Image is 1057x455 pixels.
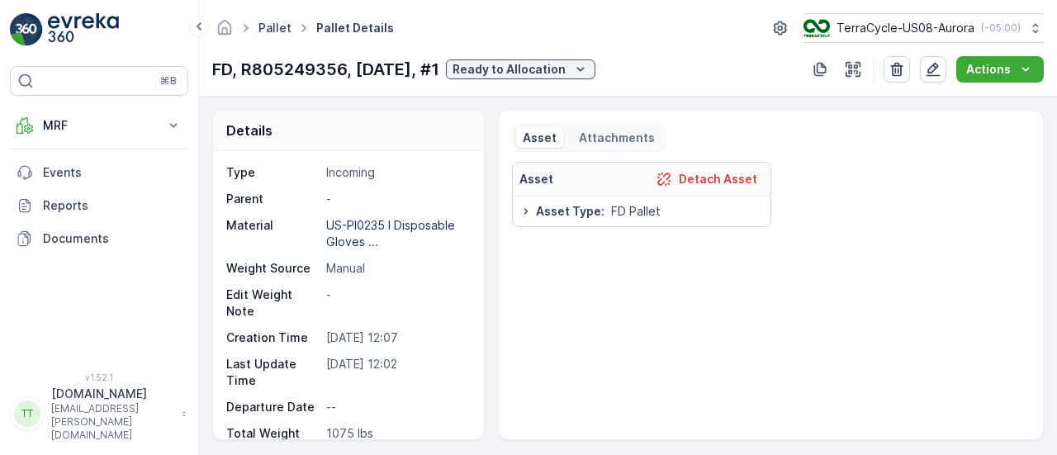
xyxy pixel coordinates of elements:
[326,356,467,389] p: [DATE] 12:02
[226,356,320,389] p: Last Update Time
[966,61,1011,78] p: Actions
[226,329,320,346] p: Creation Time
[326,399,467,415] p: --
[519,171,553,187] p: Asset
[10,156,188,189] a: Events
[803,13,1044,43] button: TerraCycle-US08-Aurora(-05:00)
[10,372,188,382] span: v 1.52.1
[981,21,1021,35] p: ( -05:00 )
[212,57,439,82] p: FD, R805249356, [DATE], #1
[51,402,173,442] p: [EMAIL_ADDRESS][PERSON_NAME][DOMAIN_NAME]
[313,20,397,36] span: Pallet Details
[216,25,234,39] a: Homepage
[10,189,188,222] a: Reports
[326,287,467,320] p: -
[43,197,182,214] p: Reports
[226,399,320,415] p: Departure Date
[48,13,119,46] img: logo_light-DOdMpM7g.png
[43,117,155,134] p: MRF
[679,171,757,187] p: Detach Asset
[43,164,182,181] p: Events
[226,164,320,181] p: Type
[10,13,43,46] img: logo
[453,61,566,78] p: Ready to Allocation
[326,260,467,277] p: Manual
[326,164,467,181] p: Incoming
[446,59,595,79] button: Ready to Allocation
[51,386,173,402] p: [DOMAIN_NAME]
[326,425,467,442] p: 1075 lbs
[226,191,320,207] p: Parent
[326,191,467,207] p: -
[226,425,320,442] p: Total Weight
[10,386,188,442] button: TT[DOMAIN_NAME][EMAIL_ADDRESS][PERSON_NAME][DOMAIN_NAME]
[226,121,273,140] p: Details
[160,74,177,88] p: ⌘B
[837,20,974,36] p: TerraCycle-US08-Aurora
[956,56,1044,83] button: Actions
[226,287,320,320] p: Edit Weight Note
[803,19,830,37] img: image_ci7OI47.png
[326,218,458,249] p: US-PI0235 I Disposable Gloves ...
[226,217,320,250] p: Material
[43,230,182,247] p: Documents
[226,260,320,277] p: Weight Source
[523,130,557,146] p: Asset
[649,169,764,189] button: Detach Asset
[611,203,661,220] span: FD Pallet
[536,203,604,220] span: Asset Type :
[258,21,292,35] a: Pallet
[10,222,188,255] a: Documents
[576,130,655,146] p: Attachments
[14,400,40,427] div: TT
[10,109,188,142] button: MRF
[326,329,467,346] p: [DATE] 12:07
